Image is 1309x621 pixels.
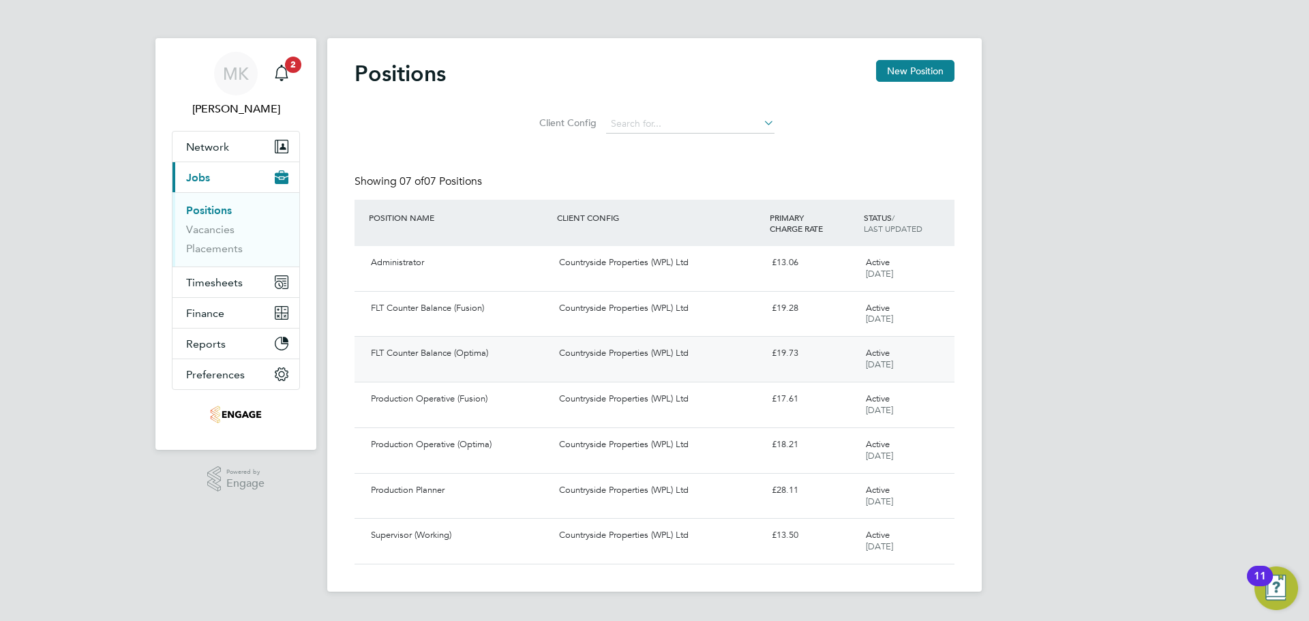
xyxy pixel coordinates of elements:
[365,297,554,320] div: FLT Counter Balance (Fusion)
[226,466,265,478] span: Powered by
[766,252,860,274] div: £13.06
[606,115,774,134] input: Search for...
[207,466,265,492] a: Powered byEngage
[866,484,890,496] span: Active
[186,242,243,255] a: Placements
[866,359,893,370] span: [DATE]
[285,57,301,73] span: 2
[866,541,893,552] span: [DATE]
[210,404,262,425] img: optima-uk-logo-retina.png
[172,329,299,359] button: Reports
[866,438,890,450] span: Active
[860,205,954,241] div: STATUS
[766,524,860,547] div: £13.50
[172,359,299,389] button: Preferences
[365,434,554,456] div: Production Operative (Optima)
[365,479,554,502] div: Production Planner
[400,175,482,188] span: 07 Positions
[766,342,860,365] div: £19.73
[554,524,766,547] div: Countryside Properties (WPL) Ltd
[172,404,300,425] a: Go to home page
[554,388,766,410] div: Countryside Properties (WPL) Ltd
[172,132,299,162] button: Network
[186,307,224,320] span: Finance
[766,388,860,410] div: £17.61
[172,52,300,117] a: MK[PERSON_NAME]
[864,223,922,234] span: LAST UPDATED
[866,529,890,541] span: Active
[186,368,245,381] span: Preferences
[1254,566,1298,610] button: Open Resource Center, 11 new notifications
[355,175,485,189] div: Showing
[766,297,860,320] div: £19.28
[226,478,265,489] span: Engage
[365,342,554,365] div: FLT Counter Balance (Optima)
[172,192,299,267] div: Jobs
[554,479,766,502] div: Countryside Properties (WPL) Ltd
[554,342,766,365] div: Countryside Properties (WPL) Ltd
[365,524,554,547] div: Supervisor (Working)
[186,204,232,217] a: Positions
[866,393,890,404] span: Active
[172,101,300,117] span: Marta Kaniorska
[866,268,893,279] span: [DATE]
[554,252,766,274] div: Countryside Properties (WPL) Ltd
[400,175,424,188] span: 07 of
[1254,576,1266,594] div: 11
[155,38,316,450] nav: Main navigation
[355,60,446,87] h2: Positions
[172,298,299,328] button: Finance
[876,60,954,82] button: New Position
[866,313,893,324] span: [DATE]
[866,256,890,268] span: Active
[172,162,299,192] button: Jobs
[223,65,249,82] span: MK
[866,302,890,314] span: Active
[186,140,229,153] span: Network
[554,297,766,320] div: Countryside Properties (WPL) Ltd
[554,434,766,456] div: Countryside Properties (WPL) Ltd
[186,276,243,289] span: Timesheets
[554,205,766,230] div: CLIENT CONFIG
[866,496,893,507] span: [DATE]
[535,117,597,129] label: Client Config
[186,171,210,184] span: Jobs
[866,450,893,461] span: [DATE]
[365,388,554,410] div: Production Operative (Fusion)
[186,223,235,236] a: Vacancies
[186,337,226,350] span: Reports
[268,52,295,95] a: 2
[766,434,860,456] div: £18.21
[766,205,860,241] div: PRIMARY CHARGE RATE
[365,252,554,274] div: Administrator
[892,212,894,223] span: /
[365,205,554,230] div: POSITION NAME
[866,404,893,416] span: [DATE]
[766,479,860,502] div: £28.11
[172,267,299,297] button: Timesheets
[866,347,890,359] span: Active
